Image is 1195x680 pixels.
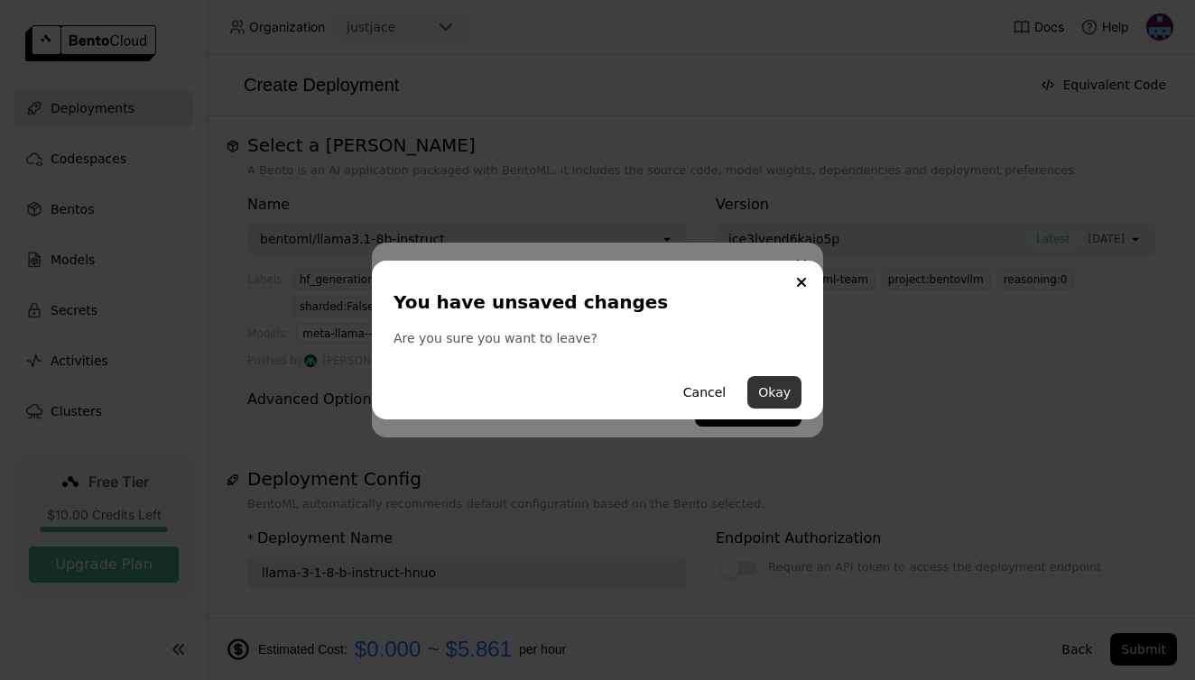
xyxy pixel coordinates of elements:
[747,376,801,409] button: Okay
[394,329,801,347] div: Are you sure you want to leave?
[791,271,812,293] button: Close
[394,289,794,315] div: You have unsaved changes
[372,261,823,419] div: dialog
[672,376,736,409] button: Cancel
